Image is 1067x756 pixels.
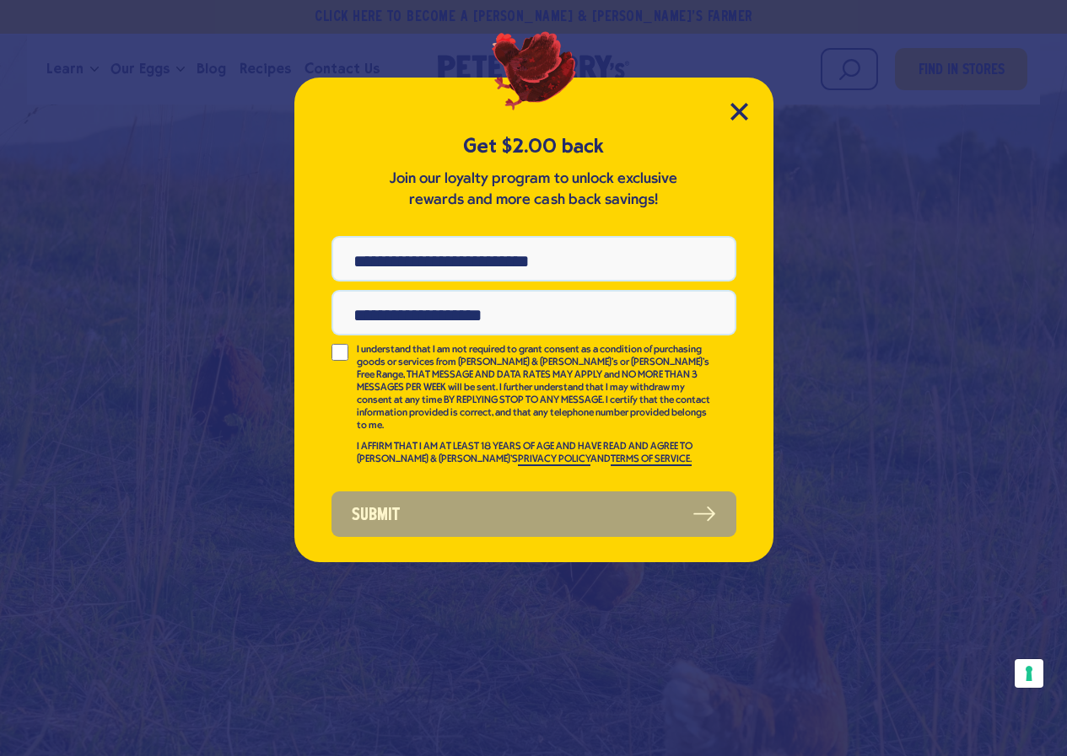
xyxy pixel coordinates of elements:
[518,454,590,466] a: PRIVACY POLICY
[331,344,348,361] input: I understand that I am not required to grant consent as a condition of purchasing goods or servic...
[357,441,713,466] p: I AFFIRM THAT I AM AT LEAST 18 YEARS OF AGE AND HAVE READ AND AGREE TO [PERSON_NAME] & [PERSON_NA...
[611,454,692,466] a: TERMS OF SERVICE.
[357,344,713,432] p: I understand that I am not required to grant consent as a condition of purchasing goods or servic...
[331,132,736,160] h5: Get $2.00 back
[386,169,682,211] p: Join our loyalty program to unlock exclusive rewards and more cash back savings!
[331,491,736,537] button: Submit
[730,103,748,121] button: Close Modal
[1015,659,1043,688] button: Your consent preferences for tracking technologies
